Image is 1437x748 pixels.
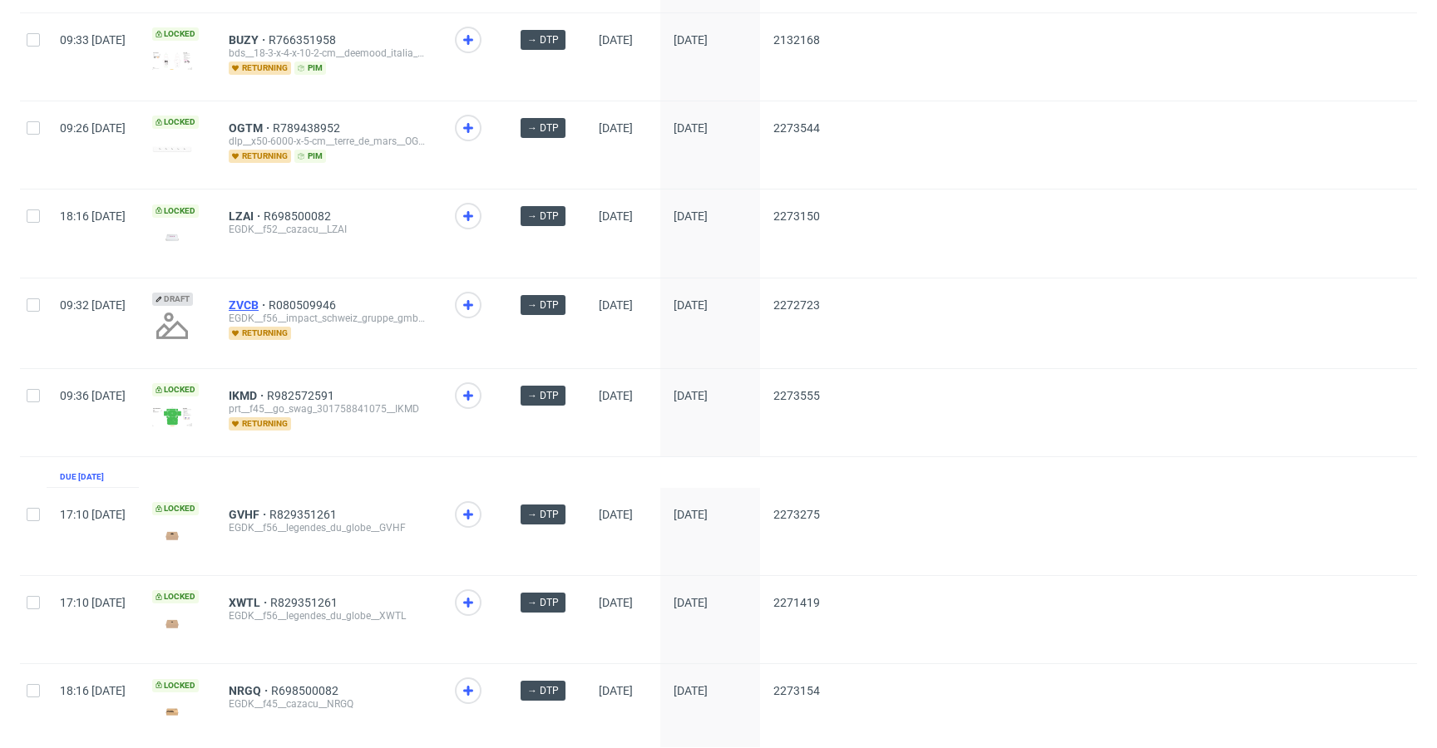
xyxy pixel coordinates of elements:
span: returning [229,417,291,431]
span: → DTP [527,595,559,610]
span: [DATE] [599,121,633,135]
span: → DTP [527,683,559,698]
span: [DATE] [599,508,633,521]
span: [DATE] [599,596,633,609]
a: R789438952 [273,121,343,135]
span: 2271419 [773,596,820,609]
span: → DTP [527,388,559,403]
div: prt__f45__go_swag_301758841075__IKMD [229,402,428,416]
a: LZAI [229,209,264,223]
span: [DATE] [674,33,708,47]
span: Draft [152,293,193,306]
span: [DATE] [599,684,633,697]
a: R698500082 [264,209,334,223]
span: pim [294,150,326,163]
span: → DTP [527,507,559,522]
span: Locked [152,502,199,515]
span: 2273544 [773,121,820,135]
span: [DATE] [674,389,708,402]
img: version_two_editor_design [152,146,192,152]
a: NRGQ [229,684,271,697]
span: Locked [152,116,199,129]
span: Locked [152,679,199,692]
span: 2273150 [773,209,820,223]
span: [DATE] [599,389,633,402]
span: [DATE] [674,121,708,135]
span: [DATE] [674,298,708,312]
a: ZVCB [229,298,269,312]
img: version_two_editor_design [152,524,192,547]
span: pim [294,62,326,75]
span: returning [229,327,291,340]
a: IKMD [229,389,267,402]
span: 18:16 [DATE] [60,684,126,697]
img: version_two_editor_design [152,613,192,635]
span: 09:33 [DATE] [60,33,126,47]
a: OGTM [229,121,273,135]
span: 09:26 [DATE] [60,121,126,135]
span: [DATE] [674,684,708,697]
span: [DATE] [599,33,633,47]
span: Locked [152,383,199,396]
div: bds__18-3-x-4-x-10-2-cm__deemood_italia_srl__BUZY [229,47,428,60]
div: EGDK__f56__impact_schweiz_gruppe_gmbh__ZVCB [229,312,428,325]
span: 2273154 [773,684,820,697]
div: EGDK__f56__legendes_du_globe__GVHF [229,521,428,534]
span: 2132168 [773,33,820,47]
span: [DATE] [674,508,708,521]
div: dlp__x50-6000-x-5-cm__terre_de_mars__OGTM [229,135,428,148]
span: 2272723 [773,298,820,312]
a: GVHF [229,508,269,521]
img: version_two_editor_design [152,226,192,249]
div: EGDK__f45__cazacu__NRGQ [229,697,428,711]
span: 09:32 [DATE] [60,298,126,312]
span: [DATE] [599,298,633,312]
div: EGDK__f56__legendes_du_globe__XWTL [229,609,428,623]
img: no_design.png [152,306,192,346]
div: Due [DATE] [60,470,104,484]
a: R982572591 [267,389,338,402]
a: R829351261 [270,596,341,609]
span: returning [229,150,291,163]
a: BUZY [229,33,269,47]
a: R698500082 [271,684,342,697]
a: R766351958 [269,33,339,47]
span: Locked [152,204,199,218]
div: EGDK__f52__cazacu__LZAI [229,223,428,236]
span: 17:10 [DATE] [60,596,126,609]
span: 17:10 [DATE] [60,508,126,521]
span: [DATE] [599,209,633,223]
span: 09:36 [DATE] [60,389,126,402]
span: 18:16 [DATE] [60,209,126,223]
span: R080509946 [269,298,339,312]
span: Locked [152,27,199,41]
span: [DATE] [674,209,708,223]
span: Locked [152,590,199,603]
span: → DTP [527,121,559,135]
span: → DTP [527,32,559,47]
span: 2273555 [773,389,820,402]
span: → DTP [527,209,559,224]
img: version_two_editor_design.png [152,52,192,70]
span: XWTL [229,596,270,609]
span: returning [229,62,291,75]
img: version_two_editor_design [152,701,192,723]
span: 2273275 [773,508,820,521]
img: version_two_editor_design.png [152,407,192,426]
a: R829351261 [269,508,340,521]
span: → DTP [527,298,559,312]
